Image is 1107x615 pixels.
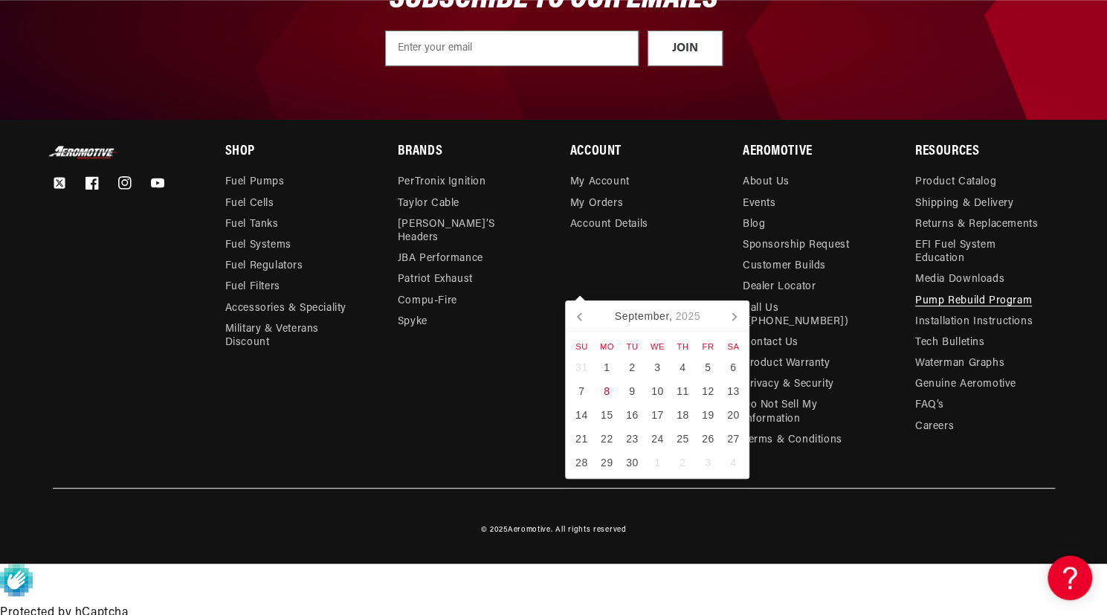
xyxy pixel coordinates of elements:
[720,404,746,428] div: 20
[594,451,619,475] div: 29
[743,332,798,353] a: Contact Us
[695,356,720,380] div: 5
[398,176,486,193] a: PerTronix Ignition
[648,30,723,66] button: JOIN
[569,341,594,354] div: Su
[743,430,842,451] a: Terms & Conditions
[915,374,1016,395] a: Genuine Aeromotive
[915,332,984,353] a: Tech Bulletins
[743,277,816,297] a: Dealer Locator
[225,176,285,193] a: Fuel Pumps
[225,277,280,297] a: Fuel Filters
[695,404,720,428] div: 19
[645,341,670,354] div: We
[225,235,291,256] a: Fuel Systems
[619,404,645,428] div: 16
[225,214,279,235] a: Fuel Tanks
[594,380,619,404] div: 8
[743,235,849,256] a: Sponsorship Request
[594,341,619,354] div: Mo
[743,298,871,332] a: Call Us ([PHONE_NUMBER])
[645,451,670,475] div: 1
[670,451,695,475] div: 2
[398,193,459,214] a: Taylor Cable
[569,428,594,451] div: 21
[569,380,594,404] div: 7
[508,526,551,534] a: Aeromotive
[570,193,623,214] a: My Orders
[398,312,427,332] a: Spyke
[915,291,1032,312] a: Pump Rebuild Program
[720,451,746,475] div: 4
[720,428,746,451] div: 27
[569,356,594,380] div: 31
[720,341,746,354] div: Sa
[555,526,626,534] small: All rights reserved
[594,428,619,451] div: 22
[670,428,695,451] div: 25
[398,214,526,248] a: [PERSON_NAME]’s Headers
[915,353,1004,374] a: Waterman Graphs
[915,395,944,416] a: FAQ’s
[594,404,619,428] div: 15
[743,256,826,277] a: Customer Builds
[619,341,645,354] div: Tu
[398,269,473,290] a: Patriot Exhaust
[695,341,720,354] div: Fr
[915,416,954,437] a: Careers
[915,193,1013,214] a: Shipping & Delivery
[570,214,648,235] a: Account Details
[398,291,457,312] a: Compu-Fire
[743,374,834,395] a: Privacy & Security
[915,214,1038,235] a: Returns & Replacements
[670,380,695,404] div: 11
[743,176,790,193] a: About Us
[569,404,594,428] div: 14
[570,176,630,193] a: My Account
[619,428,645,451] div: 23
[720,380,746,404] div: 13
[47,146,121,160] img: Aeromotive
[225,319,364,353] a: Military & Veterans Discount
[645,356,670,380] div: 3
[915,269,1004,290] a: Media Downloads
[619,356,645,380] div: 2
[670,341,695,354] div: Th
[670,356,695,380] div: 4
[695,428,720,451] div: 26
[225,298,346,319] a: Accessories & Speciality
[915,312,1033,332] a: Installation Instructions
[645,428,670,451] div: 24
[385,30,639,66] input: Enter your email
[915,235,1043,269] a: EFI Fuel System Education
[670,404,695,428] div: 18
[720,356,746,380] div: 6
[569,451,594,475] div: 28
[225,256,303,277] a: Fuel Regulators
[743,395,871,429] a: Do Not Sell My Information
[645,380,670,404] div: 10
[743,353,830,374] a: Product Warranty
[743,193,776,214] a: Events
[675,308,700,324] i: 2025
[743,214,765,235] a: Blog
[225,193,274,214] a: Fuel Cells
[481,526,553,534] small: © 2025 .
[594,356,619,380] div: 1
[645,404,670,428] div: 17
[695,380,720,404] div: 12
[619,451,645,475] div: 30
[695,451,720,475] div: 3
[915,176,996,193] a: Product Catalog
[619,380,645,404] div: 9
[398,248,483,269] a: JBA Performance
[609,304,706,328] div: September,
